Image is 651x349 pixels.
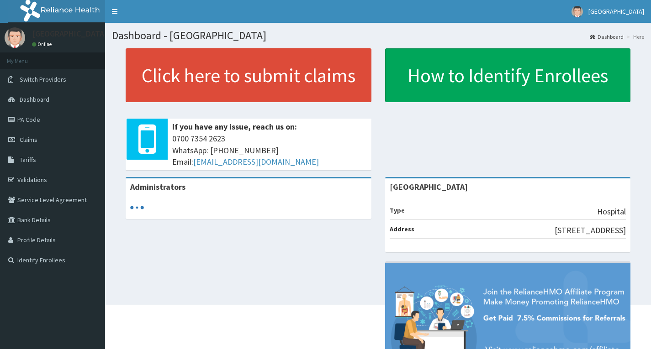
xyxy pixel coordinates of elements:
strong: [GEOGRAPHIC_DATA] [390,182,468,192]
span: Dashboard [20,95,49,104]
span: Tariffs [20,156,36,164]
span: Claims [20,135,37,144]
a: Dashboard [590,33,624,41]
a: Click here to submit claims [126,48,371,102]
img: User Image [572,6,583,17]
svg: audio-loading [130,201,144,214]
span: Switch Providers [20,75,66,83]
a: How to Identify Enrollees [385,48,631,102]
p: Hospital [597,206,626,218]
li: Here [625,33,644,41]
p: [GEOGRAPHIC_DATA] [32,30,107,38]
a: [EMAIL_ADDRESS][DOMAIN_NAME] [193,156,319,167]
b: Type [390,206,405,214]
span: 0700 7354 2623 WhatsApp: [PHONE_NUMBER] Email: [172,133,367,168]
span: [GEOGRAPHIC_DATA] [588,7,644,16]
img: User Image [5,27,25,48]
b: Address [390,225,414,233]
b: Administrators [130,182,185,192]
h1: Dashboard - [GEOGRAPHIC_DATA] [112,30,644,42]
p: [STREET_ADDRESS] [555,224,626,236]
b: If you have any issue, reach us on: [172,121,297,132]
a: Online [32,41,54,47]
